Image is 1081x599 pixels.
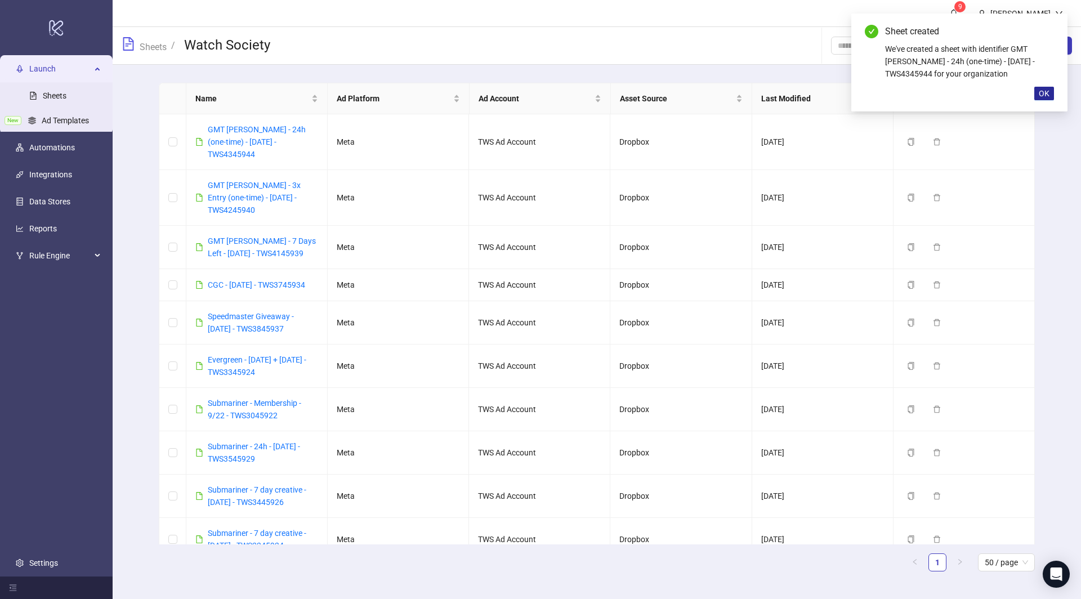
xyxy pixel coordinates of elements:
span: OK [1039,89,1049,98]
td: TWS Ad Account [469,269,610,301]
div: Page Size [978,553,1035,571]
td: TWS Ad Account [469,475,610,518]
th: Asset Source [611,83,752,114]
td: Meta [328,431,469,475]
td: Dropbox [610,301,752,345]
td: Dropbox [610,170,752,226]
td: Meta [328,301,469,345]
td: Dropbox [610,431,752,475]
span: file [195,535,203,543]
span: copy [907,281,915,289]
td: Meta [328,170,469,226]
span: file [195,362,203,370]
span: delete [933,449,941,457]
span: Last Modified [761,92,875,105]
span: file [195,449,203,457]
a: CGC - [DATE] - TWS3745934 [208,280,305,289]
a: Submariner - 24h - [DATE] - TWS3545929 [208,442,300,463]
span: copy [907,319,915,327]
a: 1 [929,554,946,571]
a: Reports [29,224,57,233]
span: left [912,558,918,565]
span: user [978,10,986,17]
td: [DATE] [752,475,894,518]
td: [DATE] [752,170,894,226]
span: Ad Platform [337,92,450,105]
span: copy [907,194,915,202]
td: [DATE] [752,114,894,170]
span: file [195,243,203,251]
td: Dropbox [610,226,752,269]
td: TWS Ad Account [469,431,610,475]
span: copy [907,362,915,370]
span: rocket [16,65,24,73]
td: [DATE] [752,345,894,388]
span: copy [907,535,915,543]
div: Open Intercom Messenger [1043,561,1070,588]
sup: 9 [954,1,966,12]
div: We've created a sheet with identifier GMT [PERSON_NAME] - 24h (one-time) - [DATE] - TWS4345944 fo... [885,43,1054,80]
li: / [171,37,175,55]
span: delete [933,362,941,370]
div: [PERSON_NAME] [986,7,1055,20]
td: Dropbox [610,475,752,518]
a: Data Stores [29,197,70,206]
span: fork [16,252,24,260]
span: file [195,138,203,146]
td: Dropbox [610,388,752,431]
span: 50 / page [985,554,1028,571]
a: Ad Templates [42,116,89,125]
td: Meta [328,518,469,561]
td: Meta [328,226,469,269]
td: TWS Ad Account [469,226,610,269]
td: TWS Ad Account [469,301,610,345]
span: delete [933,319,941,327]
a: Close [1042,25,1054,37]
td: Dropbox [610,345,752,388]
a: GMT [PERSON_NAME] - 24h (one-time) - [DATE] - TWS4345944 [208,125,306,159]
td: [DATE] [752,518,894,561]
span: delete [933,194,941,202]
span: bell [950,9,958,17]
a: Integrations [29,170,72,179]
td: Dropbox [610,269,752,301]
td: Meta [328,114,469,170]
button: OK [1034,87,1054,100]
td: [DATE] [752,301,894,345]
span: Asset Source [620,92,734,105]
span: copy [907,405,915,413]
td: Meta [328,345,469,388]
th: Last Modified [752,83,894,114]
span: delete [933,405,941,413]
th: Ad Platform [328,83,469,114]
span: copy [907,492,915,500]
a: Sheets [43,91,66,100]
li: Next Page [951,553,969,571]
a: Evergreen - [DATE] + [DATE] - TWS3345924 [208,355,306,377]
span: down [1055,10,1063,17]
span: copy [907,138,915,146]
div: Sheet created [885,25,1054,38]
span: delete [933,492,941,500]
span: file [195,492,203,500]
li: 1 [928,553,946,571]
span: Ad Account [479,92,592,105]
li: Previous Page [906,553,924,571]
a: Automations [29,143,75,152]
span: Rule Engine [29,244,91,267]
a: Sheets [137,40,169,52]
span: copy [907,243,915,251]
span: file [195,405,203,413]
span: right [957,558,963,565]
a: Speedmaster Giveaway - [DATE] - TWS3845937 [208,312,294,333]
h3: Watch Society [184,37,270,55]
td: [DATE] [752,226,894,269]
td: Meta [328,388,469,431]
span: Launch [29,57,91,80]
span: 9 [958,3,962,11]
td: Meta [328,475,469,518]
span: check-circle [865,25,878,38]
span: file-text [122,37,135,51]
span: Name [195,92,309,105]
a: GMT [PERSON_NAME] - 7 Days Left - [DATE] - TWS4145939 [208,236,316,258]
